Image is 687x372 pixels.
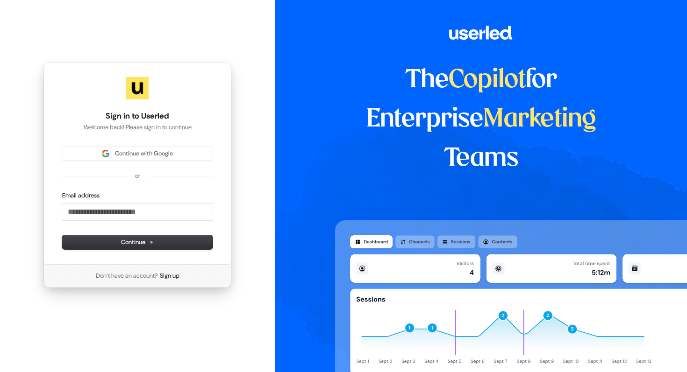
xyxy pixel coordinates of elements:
button: Sign in with GoogleContinue with Google [62,147,213,161]
img: Userled [126,77,149,99]
p: or [135,172,140,180]
span: Continue with Google [115,149,173,158]
button: Continue [62,235,213,249]
span: Marketing [483,107,596,132]
span: Don’t have an account? [96,272,158,280]
a: Sign up [160,272,179,280]
h1: Sign in to Userled [62,111,213,122]
span: Continue [121,238,154,246]
img: Sign in with Google [102,150,109,157]
h1: The for Enterprise Teams [335,61,627,178]
span: Copilot [449,68,526,92]
label: Email address [62,191,100,200]
p: Welcome back! Please sign in to continue [62,123,213,132]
